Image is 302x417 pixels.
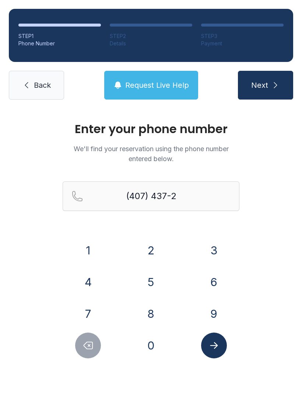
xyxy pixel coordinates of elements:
div: Phone Number [18,40,101,47]
button: 1 [75,237,101,263]
span: Next [251,80,268,90]
button: 5 [138,269,164,295]
button: 2 [138,237,164,263]
span: Back [34,80,51,90]
span: Request Live Help [125,80,189,90]
button: 3 [201,237,227,263]
div: STEP 1 [18,32,101,40]
input: Reservation phone number [63,181,239,211]
div: STEP 3 [201,32,284,40]
button: 6 [201,269,227,295]
button: 7 [75,301,101,327]
button: 4 [75,269,101,295]
button: 9 [201,301,227,327]
h1: Enter your phone number [63,123,239,135]
div: Payment [201,40,284,47]
div: STEP 2 [110,32,192,40]
button: 0 [138,333,164,358]
button: 8 [138,301,164,327]
button: Submit lookup form [201,333,227,358]
div: Details [110,40,192,47]
button: Delete number [75,333,101,358]
p: We'll find your reservation using the phone number entered below. [63,144,239,164]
